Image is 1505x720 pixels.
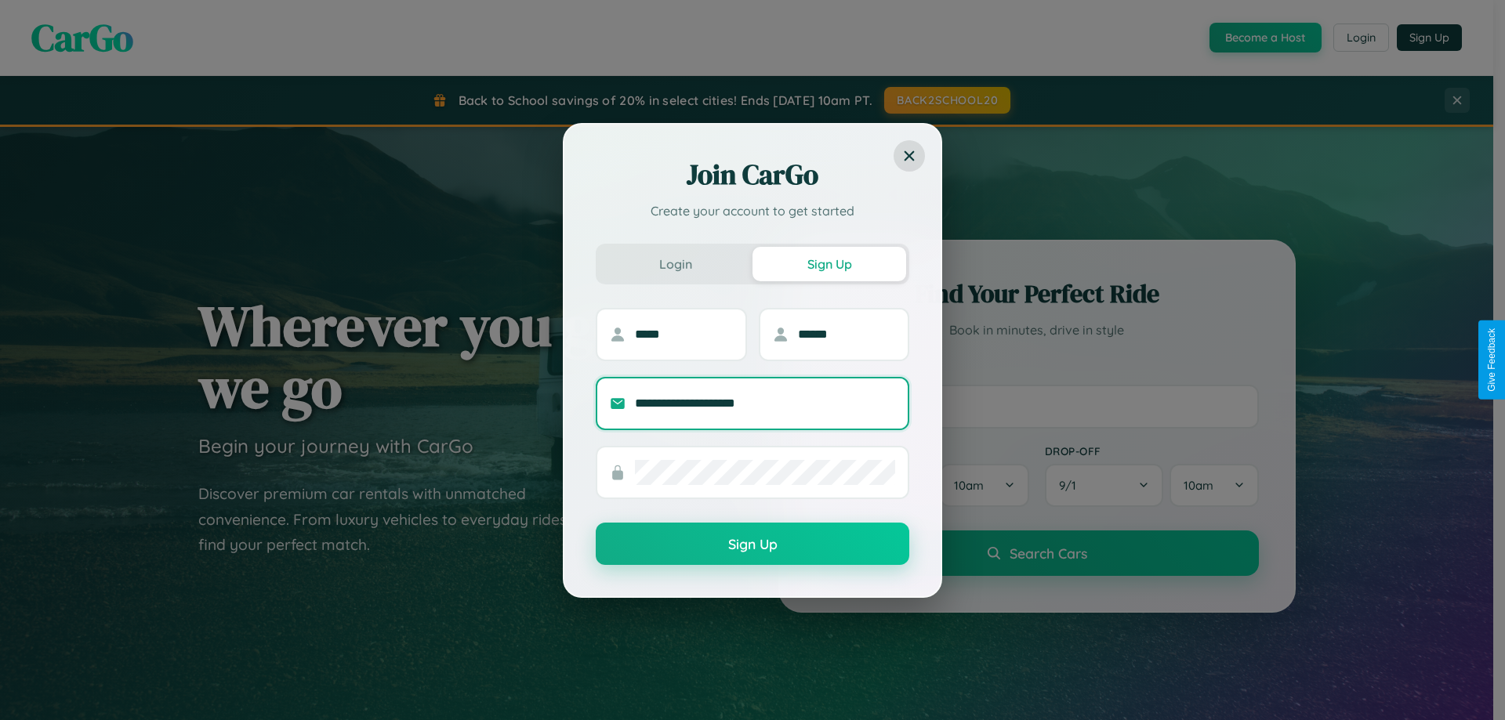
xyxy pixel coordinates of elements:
button: Sign Up [596,523,909,565]
button: Sign Up [752,247,906,281]
h2: Join CarGo [596,156,909,194]
button: Login [599,247,752,281]
p: Create your account to get started [596,201,909,220]
div: Give Feedback [1486,328,1497,392]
